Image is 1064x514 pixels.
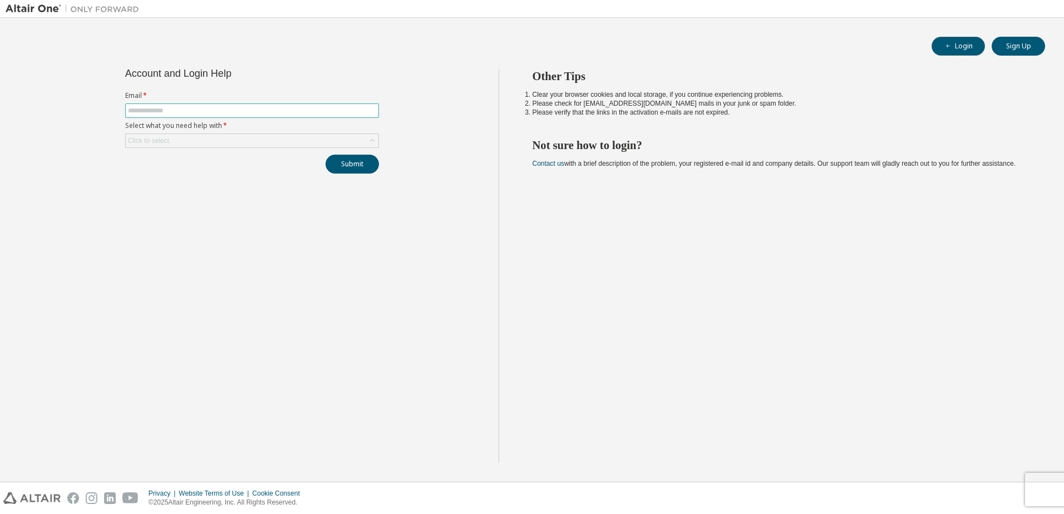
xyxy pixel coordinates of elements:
li: Please verify that the links in the activation e-mails are not expired. [533,108,1026,117]
p: © 2025 Altair Engineering, Inc. All Rights Reserved. [149,498,307,507]
label: Select what you need help with [125,121,379,130]
img: altair_logo.svg [3,492,61,504]
div: Privacy [149,489,179,498]
button: Login [932,37,985,56]
span: with a brief description of the problem, your registered e-mail id and company details. Our suppo... [533,160,1016,167]
h2: Other Tips [533,69,1026,83]
li: Please check for [EMAIL_ADDRESS][DOMAIN_NAME] mails in your junk or spam folder. [533,99,1026,108]
label: Email [125,91,379,100]
li: Clear your browser cookies and local storage, if you continue experiencing problems. [533,90,1026,99]
h2: Not sure how to login? [533,138,1026,152]
img: Altair One [6,3,145,14]
div: Website Terms of Use [179,489,252,498]
a: Contact us [533,160,564,167]
img: instagram.svg [86,492,97,504]
img: youtube.svg [122,492,139,504]
button: Sign Up [992,37,1045,56]
img: facebook.svg [67,492,79,504]
div: Cookie Consent [252,489,306,498]
div: Click to select [126,134,378,147]
div: Click to select [128,136,169,145]
div: Account and Login Help [125,69,328,78]
button: Submit [326,155,379,174]
img: linkedin.svg [104,492,116,504]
